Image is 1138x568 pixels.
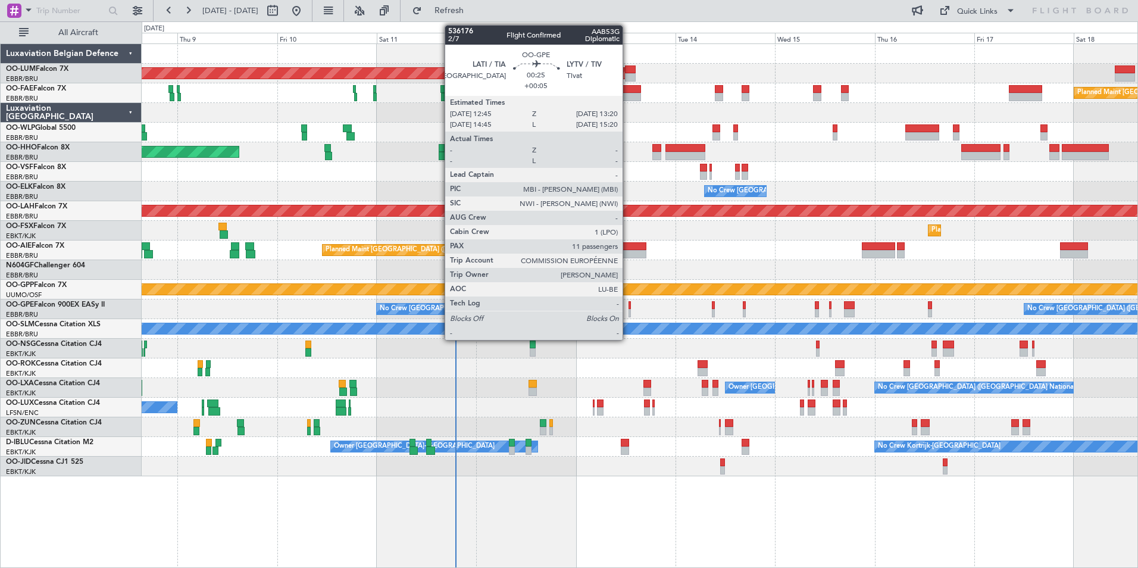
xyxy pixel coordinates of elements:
a: OO-WLPGlobal 5500 [6,124,76,132]
a: OO-LXACessna Citation CJ4 [6,380,100,387]
a: UUMO/OSF [6,291,42,299]
a: OO-LAHFalcon 7X [6,203,67,210]
div: No Crew Kortrijk-[GEOGRAPHIC_DATA] [878,438,1001,455]
span: OO-GPP [6,282,34,289]
div: Planned Maint [GEOGRAPHIC_DATA] ([GEOGRAPHIC_DATA]) [326,241,513,259]
div: [DATE] [144,24,164,34]
a: EBBR/BRU [6,330,38,339]
a: EBKT/KJK [6,232,36,241]
span: OO-AIE [6,242,32,249]
div: Wed 15 [775,33,874,43]
span: OO-WLP [6,124,35,132]
a: OO-LUMFalcon 7X [6,65,68,73]
span: OO-ELK [6,183,33,191]
div: Sun 12 [476,33,576,43]
button: All Aircraft [13,23,129,42]
span: OO-SLM [6,321,35,328]
span: OO-JID [6,458,31,466]
div: No Crew [GEOGRAPHIC_DATA] ([GEOGRAPHIC_DATA] National) [380,300,579,318]
span: OO-VSF [6,164,33,171]
span: OO-HHO [6,144,37,151]
a: EBBR/BRU [6,74,38,83]
div: Thu 9 [177,33,277,43]
a: OO-AIEFalcon 7X [6,242,64,249]
a: OO-HHOFalcon 8X [6,144,70,151]
a: OO-ELKFalcon 8X [6,183,65,191]
a: OO-LUXCessna Citation CJ4 [6,400,100,407]
a: EBKT/KJK [6,349,36,358]
a: EBBR/BRU [6,310,38,319]
a: EBBR/BRU [6,212,38,221]
a: D-IBLUCessna Citation M2 [6,439,93,446]
div: Sat 11 [377,33,476,43]
a: OO-NSGCessna Citation CJ4 [6,341,102,348]
span: OO-LUM [6,65,36,73]
a: EBBR/BRU [6,251,38,260]
a: OO-ROKCessna Citation CJ4 [6,360,102,367]
a: OO-GPPFalcon 7X [6,282,67,289]
span: OO-LAH [6,203,35,210]
div: Planned Maint Melsbroek Air Base [546,84,650,102]
span: OO-LXA [6,380,34,387]
button: Quick Links [933,1,1021,20]
span: All Aircraft [31,29,126,37]
a: OO-ZUNCessna Citation CJ4 [6,419,102,426]
span: OO-GPE [6,301,34,308]
a: OO-FSXFalcon 7X [6,223,66,230]
div: Thu 16 [875,33,974,43]
div: Owner [GEOGRAPHIC_DATA]-[GEOGRAPHIC_DATA] [729,379,889,397]
a: N604GFChallenger 604 [6,262,85,269]
span: OO-ZUN [6,419,36,426]
div: Owner [GEOGRAPHIC_DATA]-[GEOGRAPHIC_DATA] [334,438,495,455]
a: EBBR/BRU [6,271,38,280]
button: Refresh [407,1,478,20]
a: EBKT/KJK [6,448,36,457]
a: EBBR/BRU [6,133,38,142]
a: OO-FAEFalcon 7X [6,85,66,92]
span: OO-LUX [6,400,34,407]
div: Fri 17 [974,33,1074,43]
div: Mon 13 [576,33,676,43]
a: EBBR/BRU [6,153,38,162]
a: EBBR/BRU [6,192,38,201]
span: OO-NSG [6,341,36,348]
span: OO-FSX [6,223,33,230]
a: OO-VSFFalcon 8X [6,164,66,171]
span: D-IBLU [6,439,29,446]
a: OO-JIDCessna CJ1 525 [6,458,83,466]
a: EBKT/KJK [6,467,36,476]
span: N604GF [6,262,34,269]
span: Refresh [424,7,474,15]
a: EBKT/KJK [6,428,36,437]
div: Quick Links [957,6,998,18]
span: OO-FAE [6,85,33,92]
div: No Crew [GEOGRAPHIC_DATA] ([GEOGRAPHIC_DATA] National) [878,379,1077,397]
div: Tue 14 [676,33,775,43]
a: EBKT/KJK [6,369,36,378]
input: Trip Number [36,2,105,20]
a: EBKT/KJK [6,389,36,398]
a: LFSN/ENC [6,408,39,417]
div: No Crew [GEOGRAPHIC_DATA] ([GEOGRAPHIC_DATA] National) [708,182,907,200]
div: Fri 10 [277,33,377,43]
a: OO-SLMCessna Citation XLS [6,321,101,328]
a: EBBR/BRU [6,94,38,103]
span: [DATE] - [DATE] [202,5,258,16]
div: Planned Maint Kortrijk-[GEOGRAPHIC_DATA] [931,221,1070,239]
span: OO-ROK [6,360,36,367]
a: OO-GPEFalcon 900EX EASy II [6,301,105,308]
a: EBBR/BRU [6,173,38,182]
